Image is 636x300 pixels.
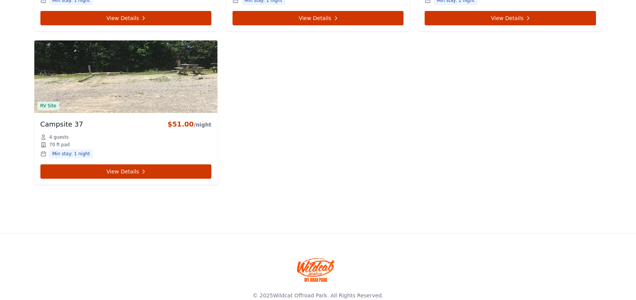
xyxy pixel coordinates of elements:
[194,122,211,128] span: /night
[425,11,596,25] a: View Details
[40,11,211,25] a: View Details
[297,258,335,282] img: Wildcat Offroad park
[49,149,93,158] span: Min stay: 1 night
[40,119,83,130] h3: Campsite 37
[37,102,60,110] span: RV Site
[49,142,70,148] span: 70 ft pad
[253,292,383,298] span: © 2025 . All Rights Reserved.
[34,40,217,113] img: Campsite 37
[233,11,403,25] a: View Details
[273,292,327,298] a: Wildcat Offroad Park
[40,164,211,179] a: View Details
[168,119,211,130] div: $51.00
[49,134,69,140] span: 4 guests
